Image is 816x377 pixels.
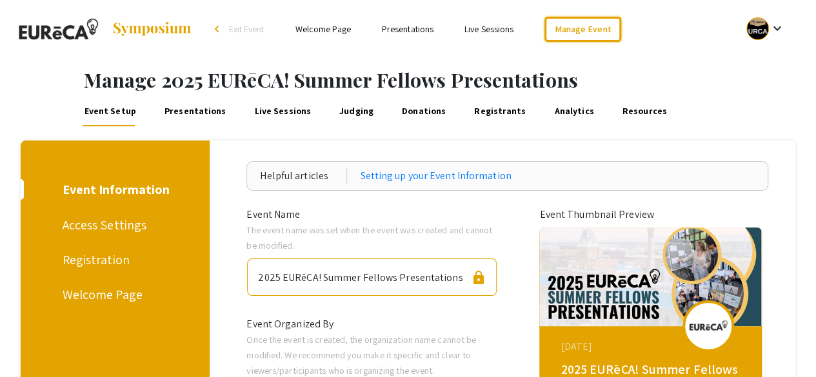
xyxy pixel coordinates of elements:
[63,285,163,304] div: Welcome Page
[539,207,745,222] div: Event Thumbnail Preview
[246,224,492,251] span: The event name was set when the event was created and cannot be modified.
[470,270,486,285] span: lock
[464,23,513,35] a: Live Sessions
[258,264,463,285] div: 2025 EURēCA! Summer Fellows Presentations
[472,95,528,126] a: Registrants
[83,95,138,126] a: Event Setup
[63,215,163,235] div: Access Settings
[252,95,313,126] a: Live Sessions
[214,25,222,33] div: arrow_back_ios
[84,68,816,92] h1: Manage 2025 EURēCA! Summer Fellows Presentations
[237,316,507,332] div: Event Organized By
[689,320,728,331] img: 2025-summer_eventLogo_0df451_.png
[18,13,99,45] img: 2025 EURēCA! Summer Fellows Presentations
[237,207,507,222] div: Event Name
[112,21,192,37] img: Symposium by ForagerOne
[337,95,375,126] a: Judging
[228,23,264,35] span: Exit Event
[10,319,55,367] iframe: Chat
[63,250,163,269] div: Registration
[18,13,192,45] a: 2025 EURēCA! Summer Fellows Presentations
[621,95,669,126] a: Resources
[360,168,511,184] a: Setting up your Event Information
[382,23,433,35] a: Presentations
[246,333,476,376] span: Once the event is created, the organization name cannot be modified. We recommend you make it spe...
[260,168,347,184] div: Helpful articles
[63,180,170,199] div: Event Information
[163,95,228,126] a: Presentations
[769,21,784,36] mat-icon: Expand account dropdown
[544,17,621,42] a: Manage Event
[295,23,350,35] a: Welcome Page
[539,227,762,326] img: 2025-summer_eventCoverPhoto_95903d__thumb.png
[733,14,798,43] button: Expand account dropdown
[400,95,448,126] a: Donations
[552,95,595,126] a: Analytics
[561,339,744,354] div: [DATE]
